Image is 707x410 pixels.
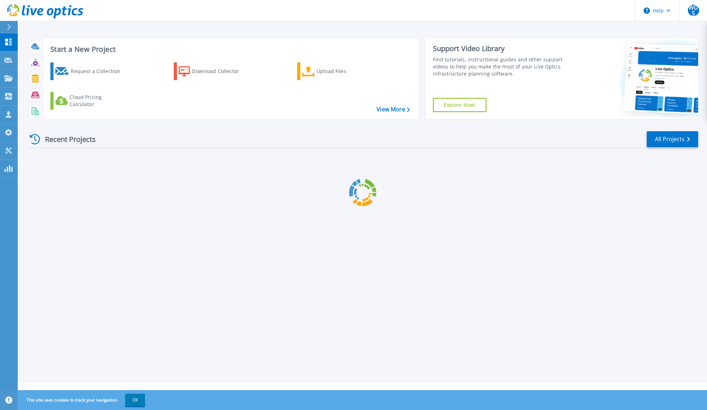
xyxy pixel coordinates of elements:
[125,394,145,406] button: OK
[433,98,487,112] a: Explore Now!
[317,64,373,78] div: Upload Files
[174,62,253,80] a: Download Collector
[69,94,126,108] div: Cloud Pricing Calculator
[50,62,129,80] a: Request a Collection
[192,64,249,78] div: Download Collector
[647,131,698,147] a: All Projects
[688,5,699,16] span: WDS
[20,394,145,406] span: This site uses cookies to track your navigation.
[377,106,410,113] a: View More
[71,64,127,78] div: Request a Collection
[433,56,572,77] div: Find tutorials, instructional guides and other support videos to help you make the most of your L...
[433,44,572,53] div: Support Video Library
[50,92,129,110] a: Cloud Pricing Calculator
[297,62,376,80] a: Upload Files
[50,45,410,53] h3: Start a New Project
[27,131,105,148] div: Recent Projects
